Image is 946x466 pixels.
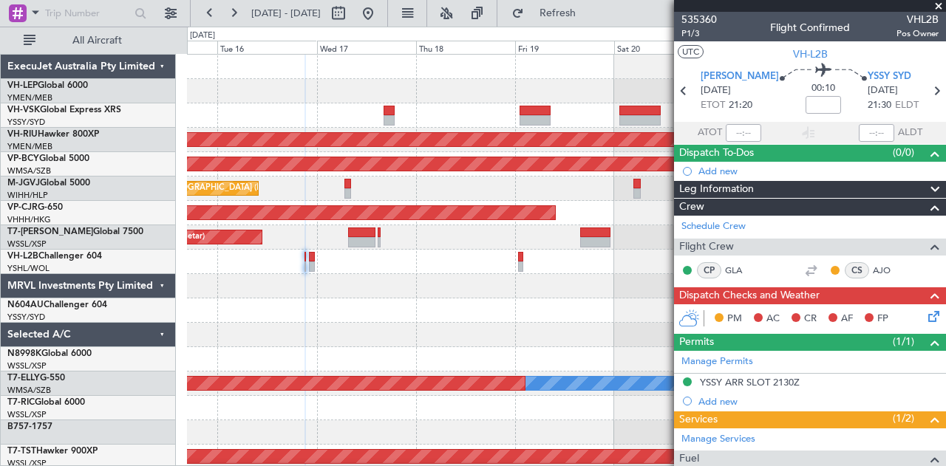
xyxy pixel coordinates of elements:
span: VH-LEP [7,81,38,90]
div: AOG Maint [GEOGRAPHIC_DATA] (Halim Intl) [122,177,295,199]
span: Crew [679,199,704,216]
span: [DATE] [701,83,731,98]
span: Refresh [527,8,589,18]
span: ELDT [895,98,919,113]
span: PM [727,312,742,326]
span: CR [804,312,817,326]
a: GLA [725,264,758,277]
a: Schedule Crew [681,219,746,234]
span: VP-BCY [7,154,39,163]
a: AJO [873,264,906,277]
span: Dispatch Checks and Weather [679,287,820,304]
span: [DATE] [868,83,898,98]
span: 21:30 [868,98,891,113]
div: Fri 19 [515,41,614,54]
div: Wed 17 [317,41,416,54]
a: VH-VSKGlobal Express XRS [7,106,121,114]
input: Trip Number [45,2,130,24]
a: WMSA/SZB [7,385,51,396]
span: YSSY SYD [868,69,911,84]
div: CS [845,262,869,278]
span: AC [766,312,780,326]
span: N604AU [7,301,44,309]
div: Thu 18 [416,41,515,54]
span: 00:10 [811,81,835,96]
span: All Aircraft [38,35,156,46]
span: [PERSON_NAME] [701,69,779,84]
span: (0/0) [893,145,914,160]
a: WMSA/SZB [7,165,51,177]
span: P1/3 [681,27,717,40]
span: ATOT [698,126,722,140]
span: [DATE] - [DATE] [251,7,321,20]
a: VHHH/HKG [7,214,51,225]
span: VHL2B [896,12,939,27]
a: VP-CJRG-650 [7,203,63,212]
span: FP [877,312,888,326]
a: T7-[PERSON_NAME]Global 7500 [7,227,143,236]
span: ETOT [701,98,725,113]
div: Add new [698,165,939,177]
a: T7-TSTHawker 900XP [7,447,98,456]
a: VH-RIUHawker 800XP [7,130,99,139]
span: 21:20 [729,98,752,113]
span: T7-[PERSON_NAME] [7,227,93,236]
span: Flight Crew [679,239,734,256]
div: [DATE] [190,30,215,42]
span: T7-RIC [7,398,35,407]
a: WSSL/XSP [7,409,47,420]
div: CP [697,262,721,278]
span: Leg Information [679,181,754,198]
span: (1/1) [893,334,914,349]
a: M-JGVJGlobal 5000 [7,179,90,188]
span: VH-VSK [7,106,40,114]
span: AF [841,312,853,326]
span: ALDT [898,126,922,140]
a: WSSL/XSP [7,239,47,250]
a: YSHL/WOL [7,263,50,274]
a: T7-RICGlobal 6000 [7,398,85,407]
span: 535360 [681,12,717,27]
div: Add new [698,395,939,408]
a: T7-ELLYG-550 [7,374,65,383]
span: Dispatch To-Dos [679,145,754,162]
span: VH-L2B [7,252,38,261]
button: Refresh [505,1,593,25]
a: YMEN/MEB [7,92,52,103]
span: VP-CJR [7,203,38,212]
span: N8998K [7,349,41,358]
span: VH-RIU [7,130,38,139]
button: All Aircraft [16,29,160,52]
a: YSSY/SYD [7,312,45,323]
a: WSSL/XSP [7,360,47,371]
a: VH-LEPGlobal 6000 [7,81,88,90]
div: Sat 20 [614,41,713,54]
span: Services [679,411,718,428]
span: Permits [679,334,714,351]
span: T7-ELLY [7,374,40,383]
a: VH-L2BChallenger 604 [7,252,102,261]
div: Tue 16 [217,41,316,54]
a: B757-1757 [7,422,52,431]
a: YSSY/SYD [7,117,45,128]
div: Flight Confirmed [770,20,850,35]
a: Manage Permits [681,354,753,369]
span: Pos Owner [896,27,939,40]
span: (1/2) [893,411,914,426]
div: YSSY ARR SLOT 2130Z [700,376,800,388]
button: UTC [678,45,704,58]
span: B757-1 [7,422,37,431]
a: WIHH/HLP [7,190,48,201]
a: YMEN/MEB [7,141,52,152]
a: VP-BCYGlobal 5000 [7,154,89,163]
span: M-JGVJ [7,179,40,188]
span: VH-L2B [793,47,828,62]
input: --:-- [726,124,761,142]
a: N8998KGlobal 6000 [7,349,92,358]
span: T7-TST [7,447,36,456]
a: Manage Services [681,432,755,447]
a: N604AUChallenger 604 [7,301,107,309]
